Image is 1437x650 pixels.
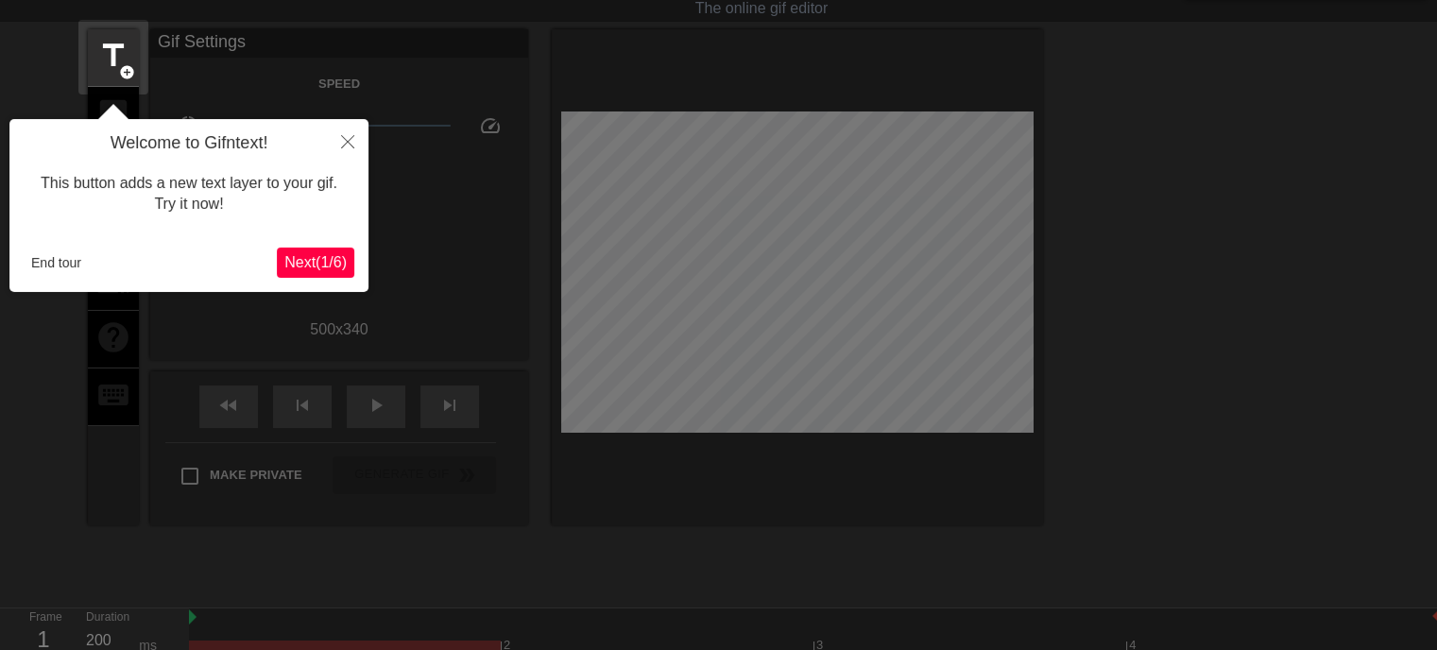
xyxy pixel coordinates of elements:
span: Next ( 1 / 6 ) [284,254,347,270]
button: Next [277,248,354,278]
div: This button adds a new text layer to your gif. Try it now! [24,154,354,234]
h4: Welcome to Gifntext! [24,133,354,154]
button: End tour [24,248,89,277]
button: Close [327,119,368,162]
